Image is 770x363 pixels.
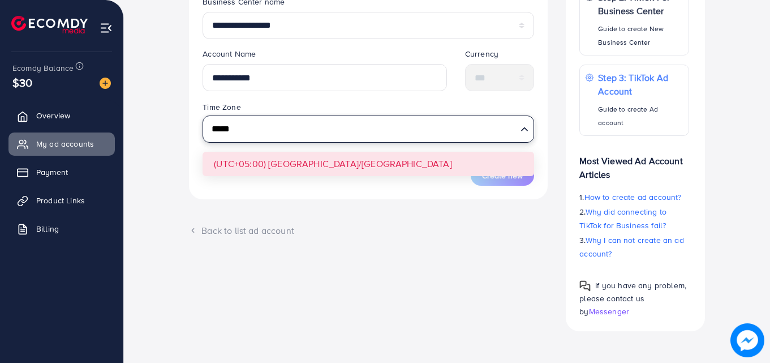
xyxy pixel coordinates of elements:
li: (UTC+05:00) [GEOGRAPHIC_DATA]/[GEOGRAPHIC_DATA] [203,152,534,176]
img: image [100,78,111,89]
span: Product Links [36,195,85,206]
a: Overview [8,104,115,127]
img: logo [11,16,88,33]
span: Why did connecting to TikTok for Business fail? [579,206,666,231]
input: Search for option [208,118,516,139]
p: Guide to create New Business Center [598,22,683,49]
p: 3. [579,233,689,260]
span: $30 [12,74,32,91]
p: Most Viewed Ad Account Articles [579,145,689,181]
p: Step 3: TikTok Ad Account [598,71,683,98]
span: Overview [36,110,70,121]
a: Billing [8,217,115,240]
img: image [730,323,764,357]
a: My ad accounts [8,133,115,155]
span: Messenger [589,306,629,317]
p: 1. [579,190,689,204]
a: Payment [8,161,115,183]
p: 2. [579,205,689,232]
span: If you have any problem, please contact us by [579,280,686,317]
img: menu [100,22,113,35]
legend: Account Name [203,48,447,64]
label: Time Zone [203,101,240,113]
span: Why I can not create an ad account? [579,234,684,259]
span: Billing [36,223,59,234]
legend: Currency [465,48,535,64]
span: My ad accounts [36,138,94,150]
div: Back to list ad account [189,224,548,237]
span: Payment [36,166,68,178]
a: Product Links [8,189,115,212]
div: Search for option [203,116,534,143]
img: Popup guide [579,280,591,292]
p: Guide to create Ad account [598,103,683,130]
span: How to create ad account? [584,191,682,203]
span: Ecomdy Balance [12,62,74,74]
